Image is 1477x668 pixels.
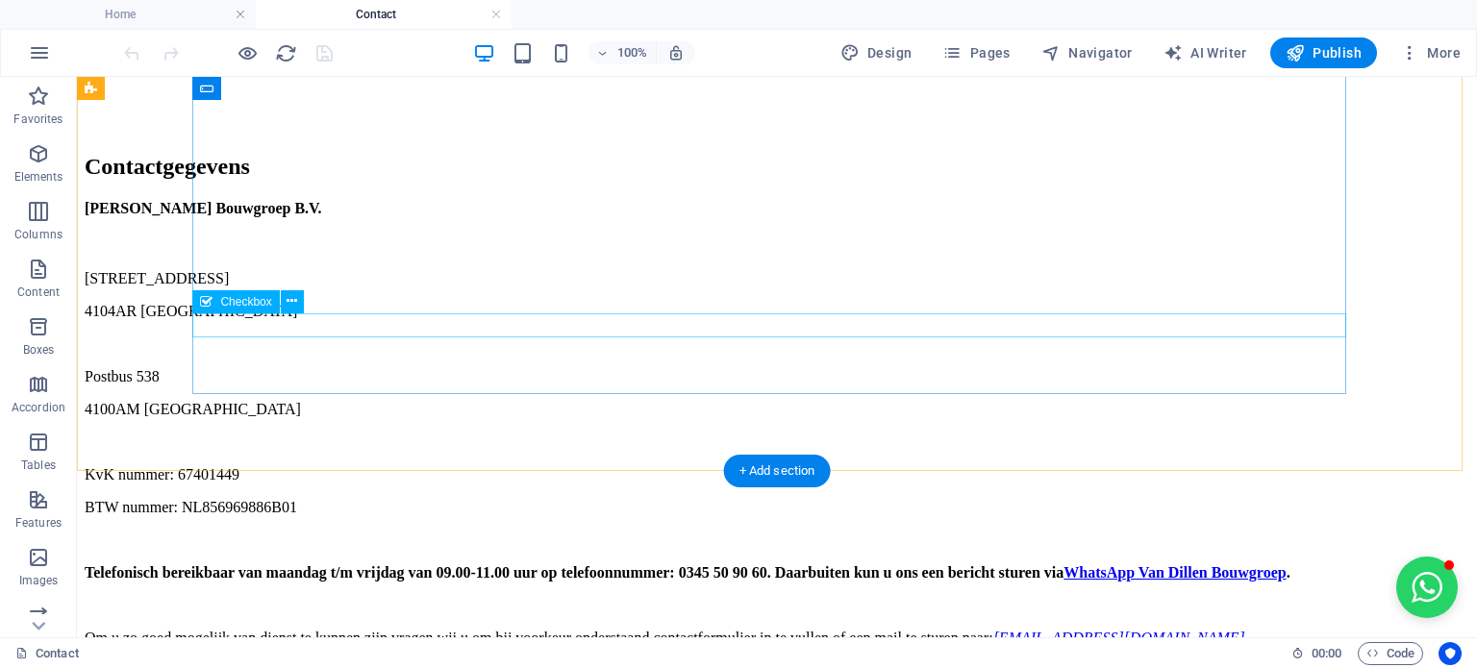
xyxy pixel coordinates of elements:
p: Content [17,285,60,300]
button: AI Writer [1156,37,1255,68]
button: reload [274,41,297,64]
button: Usercentrics [1439,642,1462,665]
p: Elements [14,169,63,185]
div: Design (Ctrl+Alt+Y) [833,37,920,68]
span: Navigator [1041,43,1133,62]
span: Code [1366,642,1414,665]
h4: Contact [256,4,512,25]
h6: 100% [617,41,648,64]
span: : [1325,646,1328,660]
h6: Session time [1291,642,1342,665]
button: Code [1358,642,1423,665]
span: Checkbox [220,296,271,308]
div: + Add section [724,455,831,487]
p: Tables [21,458,56,473]
button: Publish [1270,37,1377,68]
span: More [1400,43,1461,62]
i: On resize automatically adjust zoom level to fit chosen device. [667,44,685,62]
button: Design [833,37,920,68]
p: Columns [14,227,63,242]
span: Publish [1286,43,1362,62]
button: Navigator [1034,37,1140,68]
span: Pages [942,43,1010,62]
button: Pages [935,37,1017,68]
i: Reload page [275,42,297,64]
span: Design [840,43,913,62]
p: Accordion [12,400,65,415]
a: Click to cancel selection. Double-click to open Pages [15,642,79,665]
p: Features [15,515,62,531]
p: Boxes [23,342,55,358]
button: Open chat window [1319,480,1381,541]
p: Favorites [13,111,63,127]
span: 00 00 [1312,642,1341,665]
span: AI Writer [1164,43,1247,62]
p: Images [19,573,59,588]
button: More [1392,37,1468,68]
button: 100% [588,41,657,64]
